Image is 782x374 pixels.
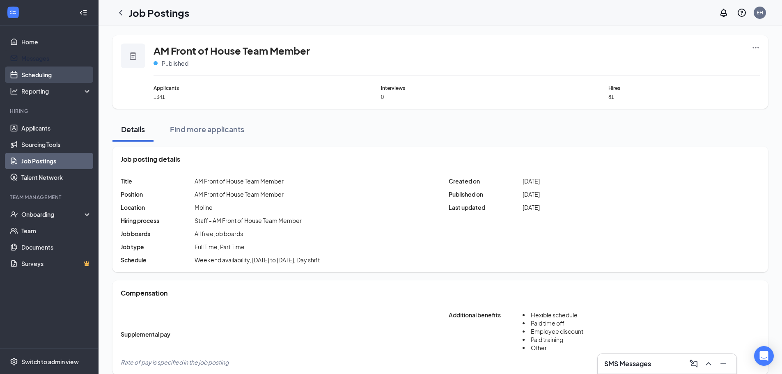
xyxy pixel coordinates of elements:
[154,84,305,92] span: Applicants
[195,190,284,198] div: AM Front of House Team Member
[757,9,763,16] div: EH
[702,357,715,370] button: ChevronUp
[170,124,244,134] div: Find more applicants
[689,359,699,369] svg: ComposeMessage
[116,8,126,18] svg: ChevronLeft
[449,311,523,358] span: Additional benefits
[195,256,320,264] span: Weekend availability, [DATE] to [DATE], Day shift
[79,9,87,17] svg: Collapse
[523,203,540,211] span: [DATE]
[121,243,195,251] span: Job type
[121,289,167,298] span: Compensation
[195,243,245,251] span: Full Time, Part Time
[381,84,532,92] span: Interviews
[21,153,92,169] a: Job Postings
[154,44,310,57] span: AM Front of House Team Member
[195,229,243,238] span: All free job boards
[381,94,532,101] span: 0
[21,67,92,83] a: Scheduling
[531,311,578,319] span: Flexible schedule
[195,216,302,225] div: Staff - AM Front of House Team Member
[604,359,651,368] h3: SMS Messages
[21,255,92,272] a: SurveysCrown
[21,210,85,218] div: Onboarding
[752,44,760,52] svg: Ellipses
[195,203,213,211] span: Moline
[737,8,747,18] svg: QuestionInfo
[717,357,730,370] button: Minimize
[687,357,700,370] button: ComposeMessage
[608,84,760,92] span: Hires
[21,239,92,255] a: Documents
[154,94,305,101] span: 1341
[121,155,180,164] span: Job posting details
[129,6,189,20] h1: Job Postings
[9,8,17,16] svg: WorkstreamLogo
[21,136,92,153] a: Sourcing Tools
[10,194,90,201] div: Team Management
[754,346,774,366] div: Open Intercom Messenger
[718,359,728,369] svg: Minimize
[21,169,92,186] a: Talent Network
[449,203,523,211] span: Last updated
[449,190,523,198] span: Published on
[10,358,18,366] svg: Settings
[531,344,547,351] span: Other
[10,87,18,95] svg: Analysis
[21,358,79,366] div: Switch to admin view
[121,330,195,338] span: Supplemental pay
[531,328,583,335] span: Employee discount
[121,203,195,211] span: Location
[10,210,18,218] svg: UserCheck
[121,358,229,366] span: Rate of pay is specified in the job posting
[608,94,760,101] span: 81
[121,190,195,198] span: Position
[121,229,195,238] span: Job boards
[531,319,564,327] span: Paid time off
[21,223,92,239] a: Team
[523,190,540,198] span: [DATE]
[21,120,92,136] a: Applicants
[162,59,188,67] span: Published
[121,177,195,185] span: Title
[531,336,563,343] span: Paid training
[195,177,284,185] span: AM Front of House Team Member
[523,177,540,185] span: [DATE]
[719,8,729,18] svg: Notifications
[704,359,713,369] svg: ChevronUp
[449,177,523,185] span: Created on
[10,108,90,115] div: Hiring
[21,50,92,67] a: Messages
[128,51,138,61] svg: Clipboard
[21,87,92,95] div: Reporting
[21,34,92,50] a: Home
[121,124,145,134] div: Details
[121,256,195,264] span: Schedule
[121,216,195,225] span: Hiring process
